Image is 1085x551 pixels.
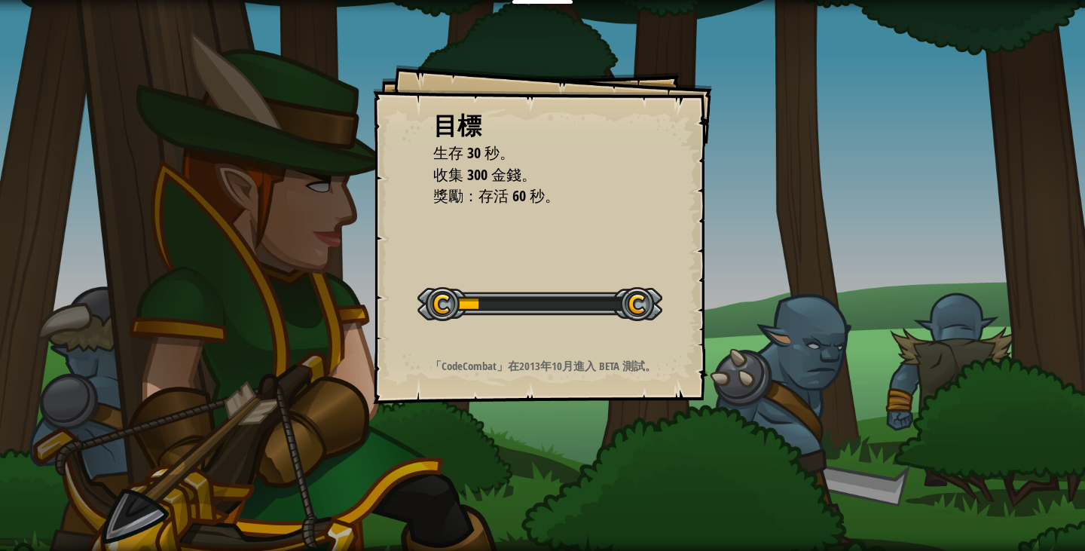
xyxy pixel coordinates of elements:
[430,358,656,374] strong: 「CodeCombat」在2013年10月進入 BETA 測試。
[433,109,652,143] div: 目標
[433,164,536,185] span: 收集 300 金錢。
[433,142,515,163] span: 生存 30 秒。
[414,164,648,186] li: 收集 300 金錢。
[414,185,648,207] li: 獎勵：存活 60 秒。
[433,185,560,206] span: 獎勵：存活 60 秒。
[414,142,648,164] li: 生存 30 秒。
